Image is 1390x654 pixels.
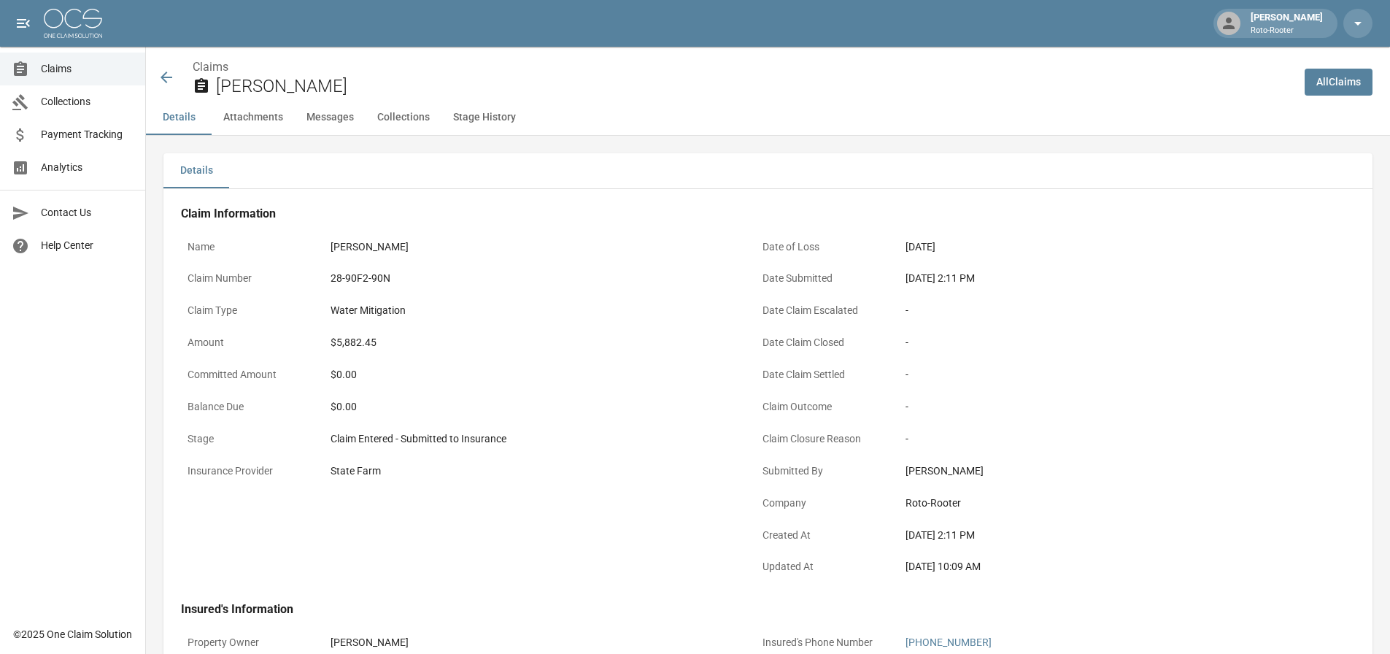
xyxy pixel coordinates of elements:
[906,463,1307,479] div: [PERSON_NAME]
[181,602,1313,617] h4: Insured's Information
[331,271,732,286] div: 28-90F2-90N
[756,393,887,421] p: Claim Outcome
[41,127,134,142] span: Payment Tracking
[181,425,312,453] p: Stage
[331,367,732,382] div: $0.00
[1245,10,1329,36] div: [PERSON_NAME]
[906,559,1307,574] div: [DATE] 10:09 AM
[41,205,134,220] span: Contact Us
[181,328,312,357] p: Amount
[366,100,441,135] button: Collections
[756,264,887,293] p: Date Submitted
[41,238,134,253] span: Help Center
[906,239,1307,255] div: [DATE]
[41,61,134,77] span: Claims
[906,636,992,648] a: [PHONE_NUMBER]
[906,367,1307,382] div: -
[163,153,1372,188] div: details tabs
[181,296,312,325] p: Claim Type
[756,361,887,389] p: Date Claim Settled
[756,521,887,550] p: Created At
[906,303,1307,318] div: -
[756,457,887,485] p: Submitted By
[756,296,887,325] p: Date Claim Escalated
[331,399,732,415] div: $0.00
[756,328,887,357] p: Date Claim Closed
[216,76,1293,97] h2: [PERSON_NAME]
[906,528,1307,543] div: [DATE] 2:11 PM
[906,271,1307,286] div: [DATE] 2:11 PM
[441,100,528,135] button: Stage History
[331,463,732,479] div: State Farm
[212,100,295,135] button: Attachments
[181,457,312,485] p: Insurance Provider
[146,100,1390,135] div: anchor tabs
[193,58,1293,76] nav: breadcrumb
[331,431,732,447] div: Claim Entered - Submitted to Insurance
[331,303,732,318] div: Water Mitigation
[181,361,312,389] p: Committed Amount
[9,9,38,38] button: open drawer
[13,627,132,642] div: © 2025 One Claim Solution
[1251,25,1323,37] p: Roto-Rooter
[756,233,887,261] p: Date of Loss
[331,635,732,650] div: [PERSON_NAME]
[906,496,1307,511] div: Roto-Rooter
[41,160,134,175] span: Analytics
[44,9,102,38] img: ocs-logo-white-transparent.png
[163,153,229,188] button: Details
[181,233,312,261] p: Name
[181,264,312,293] p: Claim Number
[146,100,212,135] button: Details
[295,100,366,135] button: Messages
[906,335,1307,350] div: -
[181,207,1313,221] h4: Claim Information
[756,489,887,518] p: Company
[1305,69,1372,96] a: AllClaims
[756,425,887,453] p: Claim Closure Reason
[331,335,732,350] div: $5,882.45
[331,239,732,255] div: [PERSON_NAME]
[193,60,228,74] a: Claims
[906,431,1307,447] div: -
[756,553,887,581] p: Updated At
[181,393,312,421] p: Balance Due
[41,94,134,109] span: Collections
[906,399,1307,415] div: -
